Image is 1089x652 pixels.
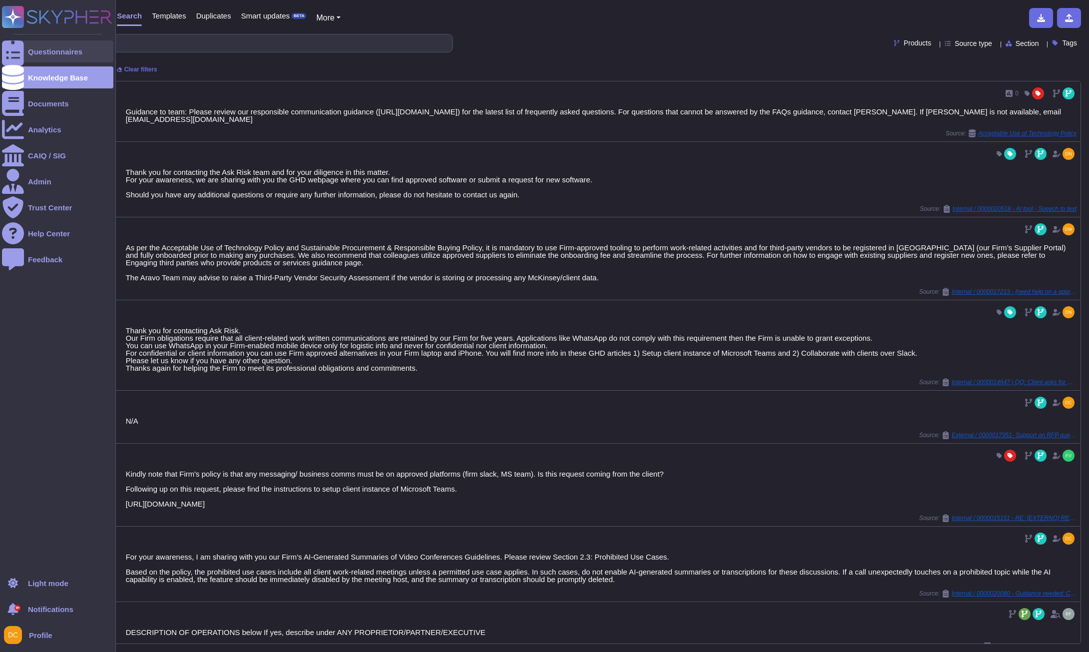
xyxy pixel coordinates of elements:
button: user [2,624,29,646]
div: Guidance to team: Please review our responsible communication guidance ([URL][DOMAIN_NAME]) for t... [126,108,1077,123]
div: For your awareness, I am sharing with you our Firm’s AI-Generated Summaries of Video Conferences ... [126,553,1077,583]
div: Thank you for contacting Ask Risk. Our Firm obligations require that all client-related work writ... [126,327,1077,372]
span: 0 [1015,90,1019,96]
img: user [1063,450,1075,462]
div: Kindly note that Firm's policy is that any messaging/ business comms must be on approved platform... [126,470,1077,508]
a: Feedback [2,248,113,270]
img: user [1063,533,1075,545]
button: More [316,12,341,24]
img: user [4,626,22,644]
img: user [1063,608,1075,620]
span: Tags [1062,39,1077,46]
div: Questionnaires [28,48,82,55]
a: Analytics [2,118,113,140]
div: Analytics [28,126,61,133]
span: Certificate of Liability Insurance [993,644,1077,650]
a: Trust Center [2,196,113,218]
span: Duplicates [196,12,231,19]
span: Source: [946,129,1077,137]
div: Admin [28,178,51,185]
div: DESCRIPTION OF OPERATIONS below If yes, describe under ANY PROPRIETOR/PARTNER/EXECUTIVE [126,629,1077,636]
span: Profile [29,632,52,639]
a: Documents [2,92,113,114]
div: Light mode [28,580,68,587]
img: user [1063,397,1075,409]
img: user [1063,148,1075,160]
img: user [1063,223,1075,235]
span: Smart updates [241,12,290,19]
div: Help Center [28,230,70,237]
span: Source: [919,590,1077,598]
span: More [316,13,334,22]
div: CAIQ / SIG [28,152,66,159]
span: Templates [152,12,186,19]
span: Source: [919,288,1077,296]
a: Knowledge Base [2,66,113,88]
span: Products [904,39,931,46]
input: Search a question or template... [39,34,442,52]
a: Admin [2,170,113,192]
div: Thank you for contacting the Ask Risk team and for your diligence in this matter. For your awaren... [126,168,1077,198]
div: Trust Center [28,204,72,211]
span: Internal / 0000017213 - [need help on a approval please] FW: RITM9198396 - New Software Request -... [952,289,1077,295]
div: As per the Acceptable Use of Technology Policy and Sustainable Procurement & Responsible Buying P... [126,244,1077,281]
a: Help Center [2,222,113,244]
span: Internal / 0000020518 - AI tool - Speech to text [953,206,1077,212]
span: External / 0000017951- Support on RFP questionaire [952,432,1077,438]
img: user [1063,306,1075,318]
span: Source: [961,643,1077,651]
span: Search [117,12,142,19]
span: Internal / 0000020080 - Guidance needed: Client pasting our work to chatGPT [952,591,1077,597]
a: Questionnaires [2,40,113,62]
span: Source: [920,205,1077,213]
span: Acceptable Use of Technology Policy [978,130,1077,136]
span: Internal / 0000014647 | QQ: Client asks for WhatsApp Call [952,379,1077,385]
span: Notifications [28,606,73,613]
a: CAIQ / SIG [2,144,113,166]
span: Source: [919,378,1077,386]
div: Documents [28,100,69,107]
span: Internal / 0000015151 - RE: [EXTERNO] RE: Usuario YPF [952,515,1077,521]
span: Section [1016,40,1039,47]
div: Knowledge Base [28,74,88,81]
div: BETA [292,13,306,19]
div: N/A [126,417,1077,425]
div: 9+ [14,605,20,611]
span: Source: [919,514,1077,522]
span: Source type [955,40,992,47]
span: Source: [919,431,1077,439]
div: Feedback [28,256,62,263]
span: Clear filters [124,66,157,72]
